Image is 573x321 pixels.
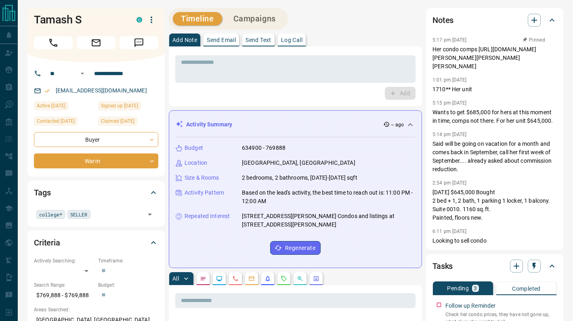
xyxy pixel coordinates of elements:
[56,87,147,94] a: [EMAIL_ADDRESS][DOMAIN_NAME]
[34,257,94,264] p: Actively Searching:
[34,236,60,249] h2: Criteria
[186,120,232,129] p: Activity Summary
[432,256,557,276] div: Tasks
[98,257,158,264] p: Timeframe:
[242,159,355,167] p: [GEOGRAPHIC_DATA], [GEOGRAPHIC_DATA]
[242,144,285,152] p: 634900 - 769888
[242,174,357,182] p: 2 bedrooms, 2 bathrooms, [DATE]-[DATE] sqft
[77,36,115,49] span: Email
[281,37,302,43] p: Log Call
[101,102,138,110] span: Signed up [DATE]
[225,12,284,25] button: Campaigns
[120,36,158,49] span: Message
[37,117,75,125] span: Contacted [DATE]
[242,212,415,229] p: [STREET_ADDRESS][PERSON_NAME] Condos and listings at [STREET_ADDRESS][PERSON_NAME]
[313,275,319,282] svg: Agent Actions
[34,153,158,168] div: Warm
[172,37,197,43] p: Add Note
[432,140,557,174] p: Said will be going on vacation for a month and comes back in September, call her first week of Se...
[34,13,124,26] h1: Tamash S
[34,186,50,199] h2: Tags
[242,189,415,206] p: Based on the lead's activity, the best time to reach out is: 11:00 PM - 12:00 AM
[432,100,467,106] p: 5:15 pm [DATE]
[522,36,546,44] button: Pinned
[248,275,255,282] svg: Emails
[101,117,134,125] span: Claimed [DATE]
[432,108,557,125] p: Wants to get $685,000 for hers at this moment in time, comps not there. For her unit $645,000.
[432,45,557,71] p: Her condo comps [URL][DOMAIN_NAME][PERSON_NAME][PERSON_NAME][PERSON_NAME]
[70,210,88,218] span: SELLER
[34,183,158,202] div: Tags
[98,281,158,289] p: Budget:
[432,180,467,186] p: 2:54 pm [DATE]
[207,37,236,43] p: Send Email
[264,275,271,282] svg: Listing Alerts
[34,281,94,289] p: Search Range:
[216,275,222,282] svg: Lead Browsing Activity
[432,37,467,43] p: 5:17 pm [DATE]
[39,210,62,218] span: college*
[144,209,155,220] button: Open
[44,88,50,94] svg: Email Verified
[34,101,94,113] div: Sat Jun 07 2025
[432,77,467,83] p: 1:01 pm [DATE]
[34,306,158,313] p: Areas Searched:
[432,85,557,94] p: 1710** Her unit
[78,69,87,78] button: Open
[281,275,287,282] svg: Requests
[185,159,207,167] p: Location
[136,17,142,23] div: condos.ca
[432,10,557,30] div: Notes
[176,117,415,132] div: Activity Summary-- ago
[432,188,557,222] p: [DATE] $645,000 Bought 2 bed + 1, 2 bath, 1 parking 1 locker, 1 balcony. Suite 0010. 1160 sq.ft. ...
[270,241,321,255] button: Regenerate
[185,189,224,197] p: Activity Pattern
[34,117,94,128] div: Fri Sep 05 2025
[200,275,206,282] svg: Notes
[474,285,477,291] p: 3
[34,233,158,252] div: Criteria
[445,302,495,310] p: Follow up Reminder
[512,286,541,292] p: Completed
[172,276,179,281] p: All
[185,212,230,220] p: Repeated Interest
[98,117,158,128] div: Fri Jan 26 2024
[432,229,467,234] p: 6:11 pm [DATE]
[98,101,158,113] div: Fri Jan 26 2024
[447,285,469,291] p: Pending
[297,275,303,282] svg: Opportunities
[432,14,453,27] h2: Notes
[246,37,271,43] p: Send Text
[34,132,158,147] div: Buyer
[432,132,467,137] p: 5:14 pm [DATE]
[37,102,65,110] span: Active [DATE]
[432,260,453,273] h2: Tasks
[34,289,94,302] p: $769,888 - $769,888
[185,174,219,182] p: Size & Rooms
[232,275,239,282] svg: Calls
[185,144,203,152] p: Budget
[391,121,404,128] p: -- ago
[173,12,222,25] button: Timeline
[34,36,73,49] span: Call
